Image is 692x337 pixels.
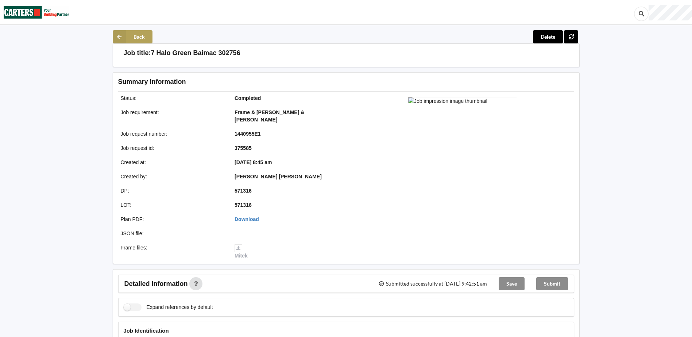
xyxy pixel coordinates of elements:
[235,216,259,222] a: Download
[235,159,272,165] b: [DATE] 8:45 am
[235,245,248,259] a: Mitek
[116,159,230,166] div: Created at :
[378,281,487,286] span: Submitted successfully at [DATE] 9:42:51 am
[116,187,230,194] div: DP :
[116,144,230,152] div: Job request id :
[124,303,213,311] label: Expand references by default
[235,202,252,208] b: 571316
[116,216,230,223] div: Plan PDF :
[116,201,230,209] div: LOT :
[235,131,261,137] b: 1440955E1
[151,49,240,57] h3: 7 Halo Green Baimac 302756
[235,188,252,194] b: 571316
[408,97,517,105] img: Job impression image thumbnail
[235,174,322,179] b: [PERSON_NAME] [PERSON_NAME]
[116,173,230,180] div: Created by :
[4,0,69,24] img: Carters
[533,30,563,43] button: Delete
[116,94,230,102] div: Status :
[113,30,152,43] button: Back
[118,78,458,86] h3: Summary information
[116,230,230,237] div: JSON file :
[116,109,230,123] div: Job requirement :
[124,327,569,334] h4: Job Identification
[235,95,261,101] b: Completed
[116,130,230,137] div: Job request number :
[116,244,230,259] div: Frame files :
[235,145,252,151] b: 375585
[124,49,151,57] h3: Job title:
[649,5,692,20] div: User Profile
[235,109,304,123] b: Frame & [PERSON_NAME] & [PERSON_NAME]
[124,280,188,287] span: Detailed information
